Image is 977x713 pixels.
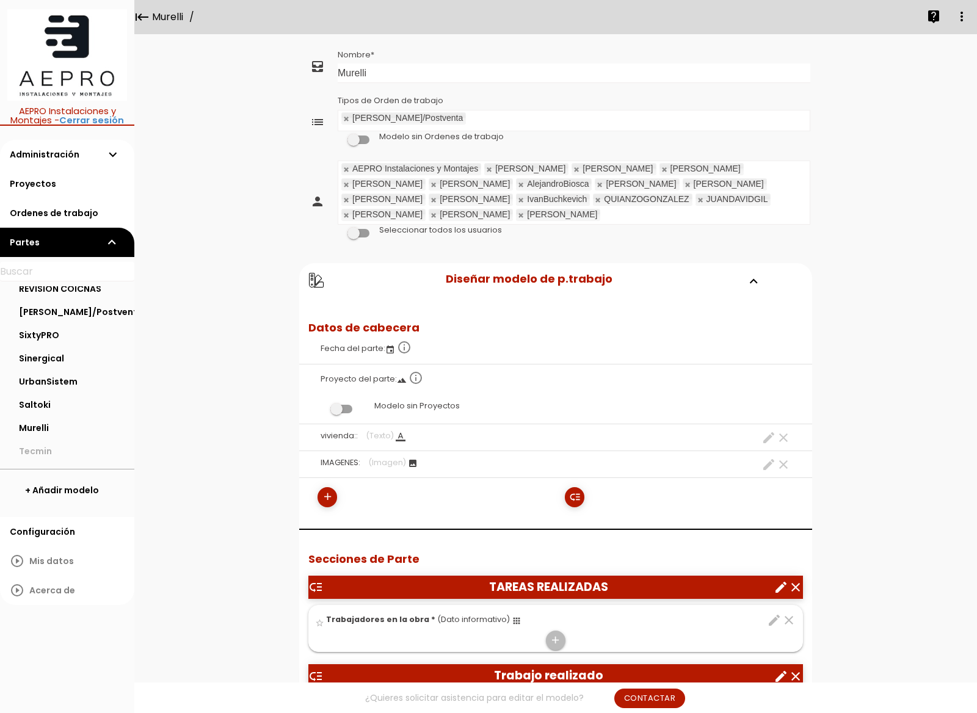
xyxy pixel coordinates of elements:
[379,225,502,236] label: Seleccionar todos los usuarios
[326,614,435,624] span: Trabajadores en la obra *
[440,180,510,188] div: [PERSON_NAME]
[565,487,584,507] a: low_priority
[926,4,941,29] i: live_help
[774,669,788,684] i: create
[105,228,120,257] i: expand_more
[495,165,565,173] div: [PERSON_NAME]
[776,457,791,472] a: clear
[352,195,423,203] div: [PERSON_NAME]
[788,664,803,687] a: clear
[512,616,521,626] i: apps
[338,49,374,60] label: Nombre
[761,430,776,445] a: create
[366,430,394,441] span: (Texto)
[315,618,324,628] i: star_border
[321,430,358,441] span: vivienda::
[546,631,565,650] a: add
[397,340,412,355] i: info_outline
[774,580,788,595] i: create
[10,546,24,576] i: play_circle_outline
[604,195,689,203] div: QUIANZOGONZALEZ
[352,114,463,122] div: [PERSON_NAME]/Postventa
[310,115,325,129] i: list
[744,273,763,289] i: expand_more
[774,576,788,599] a: create
[694,180,764,188] div: [PERSON_NAME]
[606,180,676,188] div: [PERSON_NAME]
[408,458,418,468] i: image
[379,131,504,142] label: Modelo sin Ordenes de trabajo
[308,664,323,687] a: low_priority
[397,375,407,385] i: landscape
[310,59,325,74] i: all_inbox
[396,432,405,441] i: format_color_text
[409,371,423,385] i: info_outline
[368,457,406,468] span: (Imagen)
[788,576,803,599] a: clear
[776,430,791,445] a: clear
[324,273,735,289] h2: Diseñar modelo de p.trabajo
[774,664,788,687] a: create
[767,612,782,628] a: edit
[954,4,969,29] i: more_vert
[782,612,796,628] a: clear
[614,689,686,708] a: Contactar
[308,576,803,599] header: TAREAS REALIZADAS
[352,165,478,173] div: AEPRO Instalaciones y Montajes
[308,394,803,418] label: Modelo sin Proyectos
[315,614,324,624] a: star_border
[767,613,782,628] i: edit
[921,4,946,29] a: live_help
[308,580,323,595] i: low_priority
[7,9,128,101] img: itcons-logo
[437,614,510,624] span: (Dato informativo)
[308,364,803,391] label: Proyecto del parte:
[10,576,24,605] i: play_circle_outline
[308,576,323,599] a: low_priority
[308,334,803,361] label: Fecha del parte:
[550,631,561,650] i: add
[385,345,395,355] i: event
[583,165,653,173] div: [PERSON_NAME]
[950,4,974,29] a: more_vert
[788,580,803,595] i: clear
[761,457,776,472] a: create
[352,180,423,188] div: [PERSON_NAME]
[670,165,741,173] div: [PERSON_NAME]
[6,476,128,505] a: + Añadir modelo
[134,682,916,713] div: ¿Quieres solicitar asistencia para editar el modelo?
[788,669,803,684] i: clear
[527,180,589,188] div: AlejandroBiosca
[322,487,333,507] i: add
[310,194,325,209] i: person
[440,211,510,219] div: [PERSON_NAME]
[440,195,510,203] div: [PERSON_NAME]
[352,211,423,219] div: [PERSON_NAME]
[338,95,443,106] label: Tipos de Orden de trabajo
[527,211,597,219] div: [PERSON_NAME]
[308,669,323,684] i: low_priority
[105,140,120,169] i: expand_more
[527,195,587,203] div: IvanBuchkevich
[299,322,812,334] h2: Datos de cabecera
[59,114,124,126] a: Cerrar sesión
[782,613,796,628] i: clear
[706,195,768,203] div: JUANDAVIDGIL
[318,487,337,507] a: add
[308,553,803,565] h2: Secciones de Parte
[569,488,581,507] i: low_priority
[308,664,803,687] header: Trabajo realizado
[321,457,360,468] span: IMAGENES:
